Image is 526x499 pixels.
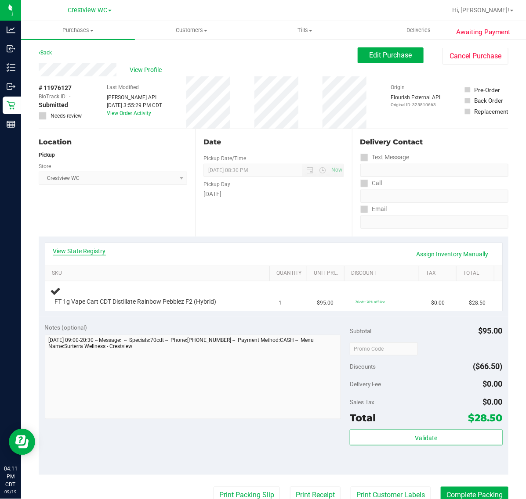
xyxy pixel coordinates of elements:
span: FT 1g Vape Cart CDT Distillate Rainbow Pebblez F2 (Hybrid) [55,298,217,306]
input: Promo Code [350,342,418,355]
span: Sales Tax [350,398,374,406]
button: Cancel Purchase [443,48,508,65]
div: [PERSON_NAME] API [107,93,162,101]
p: Original ID: 325810663 [391,101,440,108]
div: Flourish External API [391,93,440,108]
a: View State Registry [53,247,106,255]
label: Pickup Date/Time [203,154,246,162]
span: Tills [249,26,362,34]
div: Pre-Order [475,86,501,94]
a: Quantity [276,270,303,277]
p: 09/19 [4,488,17,495]
iframe: Resource center [9,429,35,455]
div: [DATE] [203,190,344,199]
a: Tax [426,270,453,277]
a: Discount [352,270,416,277]
span: Deliveries [395,26,443,34]
span: $0.00 [483,397,503,406]
div: Delivery Contact [360,137,508,147]
div: [DATE] 3:55:29 PM CDT [107,101,162,109]
a: SKU [52,270,266,277]
inline-svg: Reports [7,120,15,129]
span: Discounts [350,359,376,374]
p: 04:11 PM CDT [4,465,17,488]
span: Crestview WC [68,7,107,14]
label: Call [360,177,382,190]
inline-svg: Inbound [7,44,15,53]
a: View Order Activity [107,110,151,116]
label: Email [360,203,387,215]
span: Edit Purchase [370,51,412,59]
div: Location [39,137,187,147]
span: Submitted [39,101,68,110]
label: Text Message [360,151,410,164]
span: Customers [135,26,248,34]
inline-svg: Inventory [7,63,15,72]
button: Edit Purchase [358,47,424,63]
a: Back [39,50,52,56]
strong: Pickup [39,152,55,158]
a: Assign Inventory Manually [411,247,494,262]
span: $0.00 [431,299,445,307]
span: # 11976127 [39,83,72,93]
span: 1 [279,299,282,307]
label: Store [39,162,51,170]
label: Origin [391,83,405,91]
span: $28.50 [469,299,486,307]
a: Tills [248,21,362,39]
inline-svg: Retail [7,101,15,110]
input: Format: (999) 999-9999 [360,164,508,177]
inline-svg: Analytics [7,25,15,34]
a: Unit Price [314,270,341,277]
a: Deliveries [362,21,476,39]
span: Validate [415,434,437,442]
span: Subtotal [350,327,371,334]
span: Total [350,412,376,424]
span: $95.00 [317,299,334,307]
a: Purchases [21,21,135,39]
label: Pickup Day [203,180,230,188]
span: 70cdt: 70% off line [355,300,385,304]
span: $95.00 [479,326,503,335]
div: Back Order [475,96,504,105]
div: Replacement [475,107,508,116]
button: Validate [350,430,502,445]
span: BioTrack ID: [39,93,67,101]
span: Needs review [51,112,82,120]
span: Notes (optional) [45,324,87,331]
span: Hi, [PERSON_NAME]! [452,7,509,14]
inline-svg: Outbound [7,82,15,91]
input: Format: (999) 999-9999 [360,190,508,203]
span: Delivery Fee [350,381,381,388]
label: Last Modified [107,83,139,91]
span: ($66.50) [473,362,503,371]
a: Customers [135,21,249,39]
span: $28.50 [468,412,503,424]
span: Purchases [21,26,135,34]
a: Total [464,270,490,277]
span: $0.00 [483,379,503,388]
span: Awaiting Payment [456,27,510,37]
span: - [69,93,70,101]
span: View Profile [130,65,165,75]
div: Date [203,137,344,147]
